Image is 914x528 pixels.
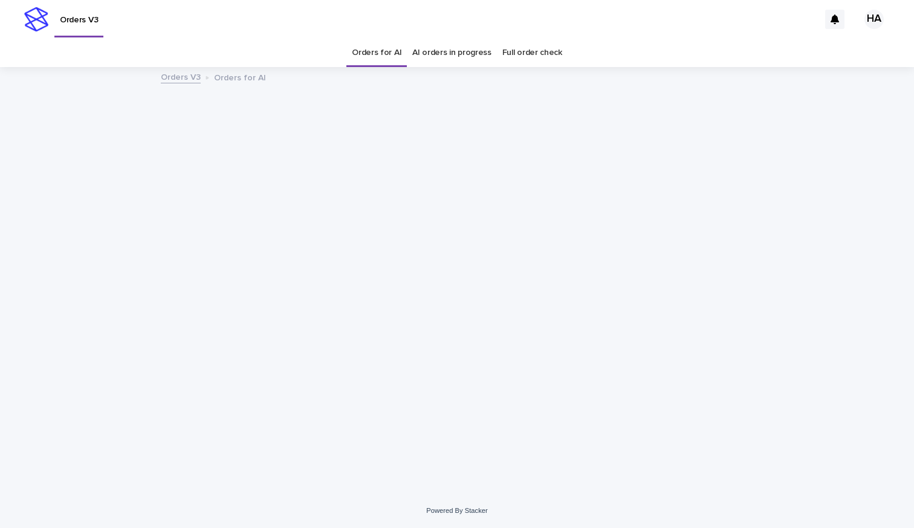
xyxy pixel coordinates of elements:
[864,10,884,29] div: HA
[24,7,48,31] img: stacker-logo-s-only.png
[161,69,201,83] a: Orders V3
[352,39,401,67] a: Orders for AI
[502,39,562,67] a: Full order check
[426,507,487,514] a: Powered By Stacker
[412,39,491,67] a: AI orders in progress
[214,70,266,83] p: Orders for AI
